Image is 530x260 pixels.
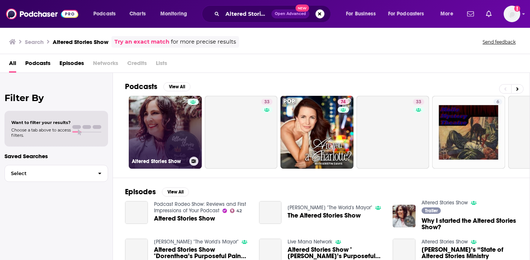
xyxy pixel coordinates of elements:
img: User Profile [504,6,520,22]
a: 42 [230,209,242,213]
button: open menu [341,8,385,20]
h3: Search [25,38,44,45]
a: Show notifications dropdown [483,8,495,20]
span: Monitoring [160,9,187,19]
button: Show profile menu [504,6,520,22]
a: Episodes [59,57,84,73]
a: Altered Stories Show "Dorenthea’s Purposeful Pain God Story" [154,246,250,259]
a: Podcasts [25,57,50,73]
a: Altered Stories Show [129,96,202,169]
a: 74 [338,99,349,105]
a: 33 [356,96,429,169]
span: 74 [341,98,346,106]
span: Charts [129,9,146,19]
a: Why I started the Altered Stories Show? [422,218,518,230]
img: Why I started the Altered Stories Show? [393,205,416,228]
span: 42 [236,209,242,213]
img: Podchaser - Follow, Share and Rate Podcasts [6,7,78,21]
span: 6 [496,98,499,106]
h3: Altered Stories Show [132,158,186,165]
svg: Add a profile image [514,6,520,12]
span: For Business [346,9,376,19]
a: Altered Stories Show [125,201,148,224]
span: For Podcasters [388,9,424,19]
button: open menu [155,8,197,20]
a: Podcast Rodeo Show: Reviews and First Impressions of Your Podcast [154,201,246,214]
h2: Podcasts [125,82,157,91]
h2: Episodes [125,187,156,197]
h3: Altered Stories Show [53,38,108,45]
a: PodcastsView All [125,82,190,91]
div: Search podcasts, credits, & more... [209,5,338,23]
span: 33 [416,98,421,106]
input: Search podcasts, credits, & more... [222,8,271,20]
span: Credits [127,57,147,73]
button: Open AdvancedNew [271,9,309,18]
button: open menu [383,8,435,20]
a: Live Mana Network [288,239,332,245]
a: Mischelle’s “State of Altered Stories Ministry [422,246,518,259]
span: Choose a tab above to access filters. [11,127,71,138]
a: Altered Stories Show "Dorenthea’s Purposeful Pain God Story" w/ Mischelle Saunders-Gottsch [288,246,384,259]
a: EpisodesView All [125,187,189,197]
span: for more precise results [171,38,236,46]
button: open menu [435,8,463,20]
button: open menu [88,8,125,20]
span: Podcasts [93,9,116,19]
button: Select [5,165,108,182]
a: 74 [280,96,353,169]
span: Logged in as antonettefrontgate [504,6,520,22]
span: Trailer [425,209,438,213]
button: View All [163,82,190,91]
span: Open Advanced [275,12,306,16]
span: [PERSON_NAME]’s “State of Altered Stories Ministry [422,246,518,259]
a: Altered Stories Show [154,215,215,222]
span: More [440,9,453,19]
a: Show notifications dropdown [464,8,477,20]
a: Joshua T Berglan "The World's Mayor" [154,239,239,245]
span: 33 [264,98,270,106]
a: Altered Stories Show [422,200,468,206]
a: All [9,57,16,73]
span: Want to filter your results? [11,120,71,125]
a: 33 [205,96,278,169]
span: Altered Stories Show "Dorenthea’s Purposeful Pain [DEMOGRAPHIC_DATA] Story" [154,246,250,259]
a: 33 [413,99,424,105]
a: 6 [432,96,505,169]
h2: Filter By [5,92,108,103]
a: Charts [125,8,150,20]
a: Joshua T Berglan "The World's Mayor" [288,204,372,211]
p: Saved Searches [5,153,108,160]
span: Lists [156,57,167,73]
span: Networks [93,57,118,73]
a: Altered Stories Show [422,239,468,245]
span: Select [5,171,92,176]
a: Try an exact match [114,38,169,46]
a: 6 [493,99,502,105]
span: New [295,5,309,12]
span: Altered Stories Show "[PERSON_NAME]’s Purposeful Pain [DEMOGRAPHIC_DATA] Story" w/ [PERSON_NAME] [288,246,384,259]
button: Send feedback [480,39,518,45]
a: The Altered Stories Show [259,201,282,224]
button: View All [162,187,189,197]
a: 33 [261,99,273,105]
a: The Altered Stories Show [288,212,361,219]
